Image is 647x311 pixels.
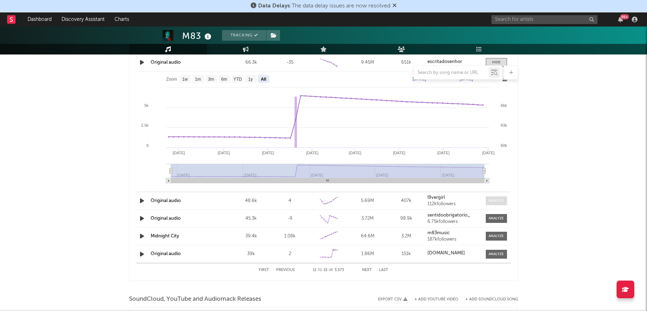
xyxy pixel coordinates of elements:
[427,195,480,200] a: l9vergirl
[218,151,230,155] text: [DATE]
[129,295,261,304] span: SoundCloud, YouTube and Audiomack Releases
[57,12,110,27] a: Discovery Assistant
[272,59,308,66] div: -35
[427,251,480,256] a: [DOMAIN_NAME]
[258,3,390,9] span: : The data delay issues are now resolved
[272,250,308,258] div: 2
[272,233,308,240] div: 1.08k
[407,298,458,301] div: + Add YouTube Video
[389,59,424,66] div: 651k
[276,268,295,272] button: Previous
[427,59,480,64] a: escritadosenhor
[151,252,181,256] a: Original audio
[465,298,518,301] button: + Add SoundCloud Song
[350,233,385,240] div: 64.6M
[501,123,507,127] text: 63k
[272,215,308,222] div: -9
[393,151,406,155] text: [DATE]
[151,198,181,203] a: Original audio
[23,12,57,27] a: Dashboard
[482,151,495,155] text: [DATE]
[233,197,269,205] div: 48.6k
[151,216,181,221] a: Original audio
[427,202,480,207] div: 112k followers
[427,237,480,242] div: 187k followers
[501,143,507,148] text: 60k
[362,268,372,272] button: Next
[427,251,465,255] strong: [DOMAIN_NAME]
[350,59,385,66] div: 9.45M
[173,151,185,155] text: [DATE]
[259,268,269,272] button: First
[427,231,450,235] strong: m83music
[618,17,623,22] button: 99+
[392,3,397,9] span: Dismiss
[141,123,148,127] text: 2.5k
[389,250,424,258] div: 151k
[233,250,269,258] div: 39k
[318,269,322,272] span: to
[272,197,308,205] div: 4
[427,213,480,218] a: sentidoobrigatorio_
[350,250,385,258] div: 1.86M
[414,70,489,76] input: Search by song name or URL
[151,60,181,65] a: Original audio
[233,233,269,240] div: 39.4k
[233,215,269,222] div: 45.3k
[350,215,385,222] div: 3.72M
[146,143,148,148] text: 0
[620,14,629,19] div: 99 +
[427,59,462,64] strong: escritadosenhor
[491,15,598,24] input: Search for artists
[144,103,148,108] text: 5k
[437,151,450,155] text: [DATE]
[262,151,274,155] text: [DATE]
[427,213,470,218] strong: sentidoobrigatorio_
[222,30,266,41] button: Tracking
[110,12,134,27] a: Charts
[182,30,213,42] div: M83
[501,103,507,108] text: 66k
[414,298,458,301] button: + Add YouTube Video
[349,151,361,155] text: [DATE]
[306,151,319,155] text: [DATE]
[378,297,407,301] button: Export CSV
[389,215,424,222] div: 98.9k
[379,268,388,272] button: Last
[151,234,179,238] a: Midnight City
[427,231,480,236] a: m83music
[309,266,348,275] div: 11 15 3,573
[458,298,518,301] button: + Add SoundCloud Song
[350,197,385,205] div: 5.69M
[329,269,333,272] span: of
[427,219,480,224] div: 6.75k followers
[233,59,269,66] div: 66.3k
[427,195,445,200] strong: l9vergirl
[389,197,424,205] div: 407k
[389,233,424,240] div: 3.2M
[258,3,290,9] span: Data Delays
